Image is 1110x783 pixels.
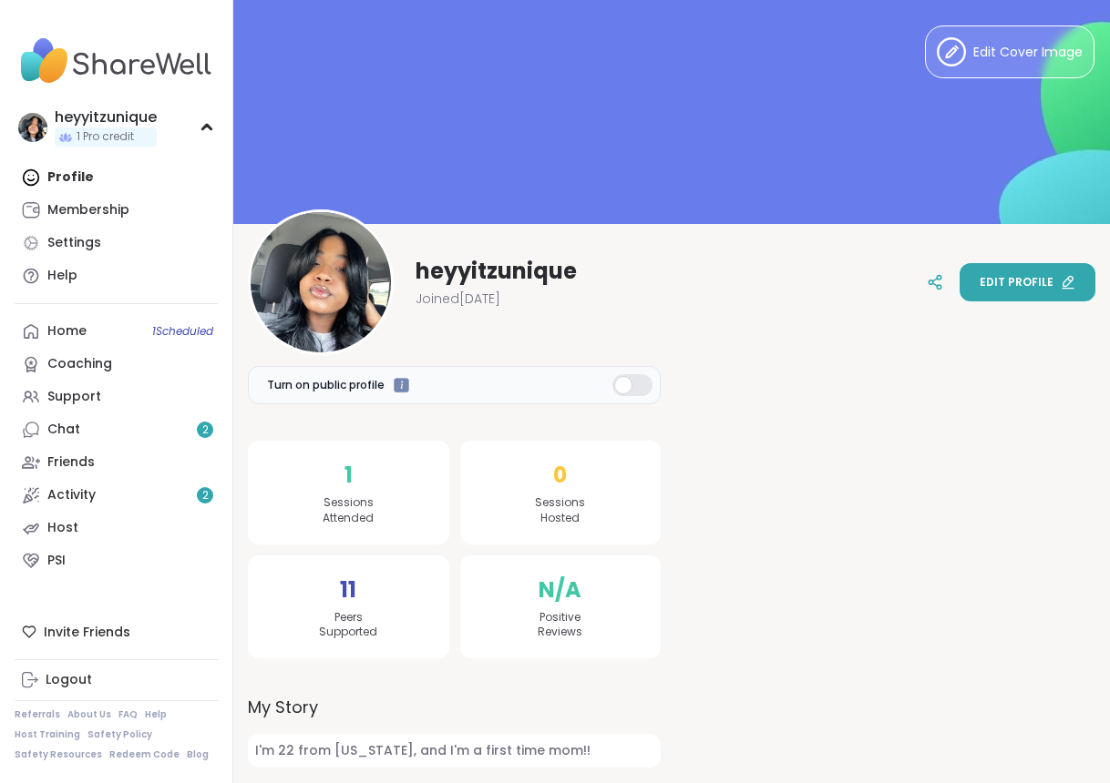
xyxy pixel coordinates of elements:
a: Help [145,708,167,721]
label: My Story [248,695,661,719]
a: Safety Resources [15,748,102,761]
div: Coaching [47,355,112,373]
span: Sessions Hosted [535,495,585,526]
span: 1 Scheduled [152,324,213,339]
div: Friends [47,453,95,472]
div: Help [47,267,77,285]
div: Logout [46,671,92,689]
div: Settings [47,234,101,252]
a: Referrals [15,708,60,721]
button: Edit Cover Image [925,25,1095,78]
span: Joined [DATE] [416,290,500,308]
span: Peers Supported [319,610,377,641]
span: Turn on public profile [267,377,385,393]
a: Home1Scheduled [15,315,218,348]
span: N/A [539,574,581,606]
div: heyyitzunique [55,107,157,127]
div: Activity [47,486,96,504]
button: Edit profile [960,263,1095,301]
a: FAQ [118,708,138,721]
span: 11 [340,574,356,606]
a: Coaching [15,348,218,381]
div: Membership [47,201,129,219]
a: Support [15,381,218,413]
span: Sessions Attended [323,495,374,526]
a: Safety Policy [87,728,152,741]
a: Blog [187,748,209,761]
a: Friends [15,446,218,479]
img: heyyitzunique [18,113,47,142]
a: Activity2 [15,479,218,512]
a: Settings [15,227,218,259]
div: Support [47,388,101,406]
span: heyyitzunique [416,257,577,286]
img: ShareWell Nav Logo [15,29,218,93]
span: Edit profile [980,274,1053,290]
div: PSI [47,552,66,570]
img: heyyitzunique [251,212,391,352]
div: Home [47,322,87,341]
a: About Us [67,708,111,721]
span: Positive Reviews [538,610,582,641]
span: I'm 22 from [US_STATE], and I'm a first time mom!! [248,734,661,768]
a: Membership [15,194,218,227]
span: 1 Pro credit [77,129,134,145]
div: Chat [47,421,80,439]
a: PSI [15,544,218,577]
span: Edit Cover Image [973,43,1083,62]
div: Invite Friends [15,615,218,648]
a: Redeem Code [109,748,180,761]
a: Help [15,259,218,292]
span: 0 [553,459,567,492]
span: 2 [202,422,209,438]
a: Host [15,512,218,544]
iframe: Spotlight [394,378,409,393]
span: 1 [344,459,353,492]
span: 2 [202,488,209,503]
a: Logout [15,664,218,697]
a: Host Training [15,728,80,741]
div: Host [47,519,78,537]
a: Chat2 [15,413,218,446]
